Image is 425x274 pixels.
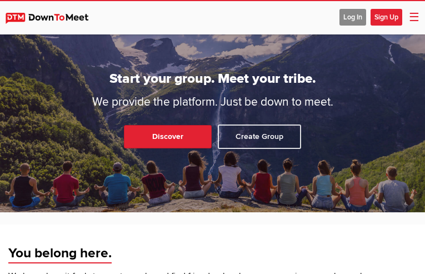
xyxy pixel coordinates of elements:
p: We provide the platform. Just be down to meet. [8,93,417,111]
a: Sign Up [371,12,402,22]
span: You belong here. [8,245,112,263]
a: Create Group [218,124,301,149]
span: Sign Up [371,9,402,26]
span: Log In [339,9,366,26]
a: Log In [339,12,366,22]
span: ☰ [409,11,419,24]
h1: Start your group. Meet your tribe. [32,71,393,87]
a: Discover [124,125,212,148]
img: DownToMeet [6,13,100,24]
